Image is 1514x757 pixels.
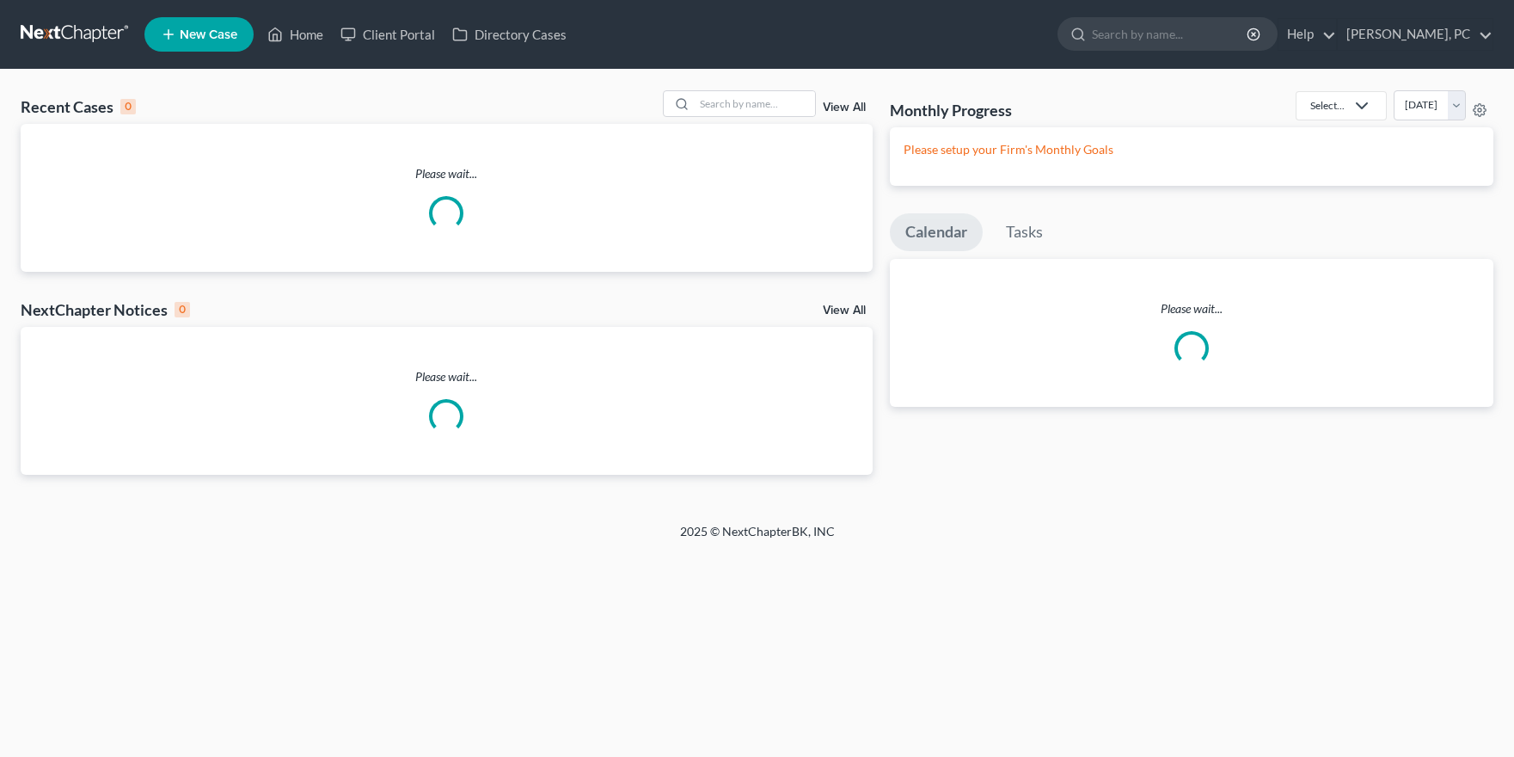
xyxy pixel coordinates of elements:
p: Please wait... [890,300,1493,317]
div: Select... [1310,98,1345,113]
div: NextChapter Notices [21,299,190,320]
a: Calendar [890,213,983,251]
div: Recent Cases [21,96,136,117]
input: Search by name... [1092,18,1249,50]
a: [PERSON_NAME], PC [1338,19,1493,50]
div: 0 [120,99,136,114]
p: Please wait... [21,368,873,385]
a: Help [1278,19,1336,50]
div: 2025 © NextChapterBK, INC [267,523,1247,554]
div: 0 [175,302,190,317]
input: Search by name... [695,91,815,116]
span: New Case [180,28,237,41]
a: Client Portal [332,19,444,50]
p: Please setup your Firm's Monthly Goals [904,141,1480,158]
a: Directory Cases [444,19,575,50]
a: View All [823,102,866,114]
p: Please wait... [21,165,873,182]
a: Tasks [990,213,1058,251]
a: View All [823,305,866,317]
h3: Monthly Progress [890,100,1012,120]
a: Home [259,19,332,50]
